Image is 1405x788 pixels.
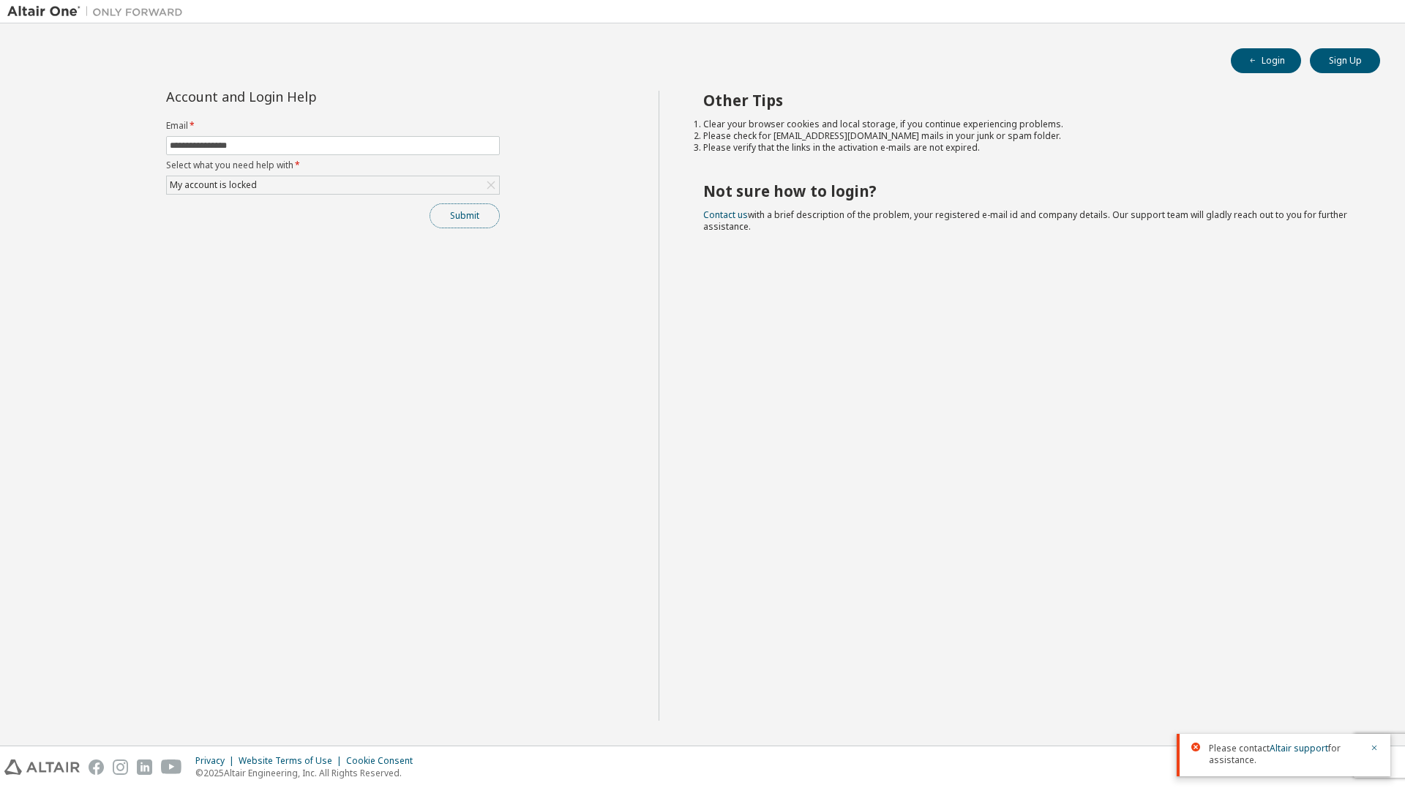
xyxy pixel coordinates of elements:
li: Please check for [EMAIL_ADDRESS][DOMAIN_NAME] mails in your junk or spam folder. [703,130,1355,142]
img: linkedin.svg [137,759,152,775]
img: youtube.svg [161,759,182,775]
label: Select what you need help with [166,160,500,171]
h2: Other Tips [703,91,1355,110]
a: Altair support [1270,742,1328,754]
p: © 2025 Altair Engineering, Inc. All Rights Reserved. [195,767,421,779]
img: facebook.svg [89,759,104,775]
a: Contact us [703,209,748,221]
img: Altair One [7,4,190,19]
button: Submit [430,203,500,228]
span: Please contact for assistance. [1209,743,1361,766]
div: Account and Login Help [166,91,433,102]
img: instagram.svg [113,759,128,775]
button: Sign Up [1310,48,1380,73]
div: My account is locked [168,177,259,193]
span: with a brief description of the problem, your registered e-mail id and company details. Our suppo... [703,209,1347,233]
div: Cookie Consent [346,755,421,767]
label: Email [166,120,500,132]
img: altair_logo.svg [4,759,80,775]
button: Login [1231,48,1301,73]
li: Clear your browser cookies and local storage, if you continue experiencing problems. [703,119,1355,130]
h2: Not sure how to login? [703,181,1355,200]
div: Website Terms of Use [239,755,346,767]
li: Please verify that the links in the activation e-mails are not expired. [703,142,1355,154]
div: My account is locked [167,176,499,194]
div: Privacy [195,755,239,767]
